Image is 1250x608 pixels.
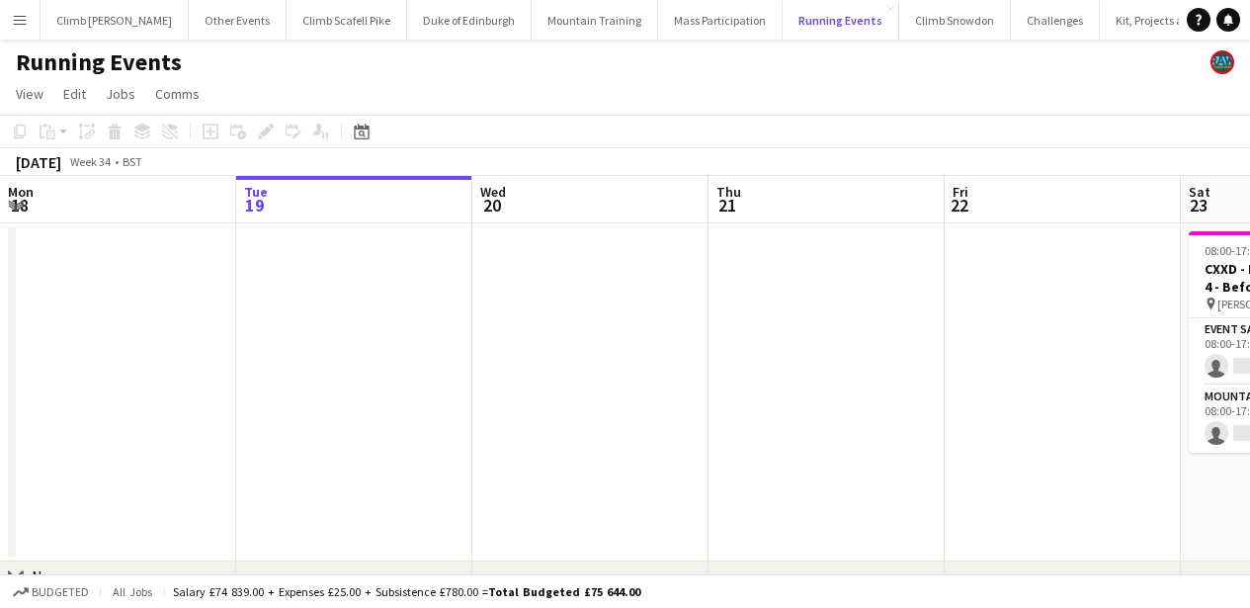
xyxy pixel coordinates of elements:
a: Jobs [98,81,143,107]
span: Thu [716,183,741,201]
h1: Running Events [16,47,182,77]
span: 21 [713,194,741,217]
span: Wed [480,183,506,201]
span: Tue [244,183,268,201]
button: Kit, Projects and Office [1100,1,1246,40]
span: Total Budgeted £75 644.00 [488,584,640,599]
span: Jobs [106,85,135,103]
button: Mountain Training [532,1,658,40]
a: Edit [55,81,94,107]
span: All jobs [109,584,156,599]
span: Comms [155,85,200,103]
div: New group [32,566,105,586]
a: Comms [147,81,208,107]
span: 23 [1186,194,1210,217]
button: Climb [PERSON_NAME] [41,1,189,40]
span: 22 [950,194,968,217]
span: Edit [63,85,86,103]
span: Fri [953,183,968,201]
span: 20 [477,194,506,217]
app-user-avatar: Staff RAW Adventures [1210,50,1234,74]
button: Climb Snowdon [899,1,1011,40]
a: View [8,81,51,107]
button: Climb Scafell Pike [287,1,407,40]
button: Duke of Edinburgh [407,1,532,40]
span: Mon [8,183,34,201]
span: 19 [241,194,268,217]
span: 18 [5,194,34,217]
span: Week 34 [65,154,115,169]
div: [DATE] [16,152,61,172]
span: View [16,85,43,103]
div: Salary £74 839.00 + Expenses £25.00 + Subsistence £780.00 = [173,584,640,599]
div: BST [123,154,142,169]
button: Challenges [1011,1,1100,40]
span: Sat [1189,183,1210,201]
button: Other Events [189,1,287,40]
button: Budgeted [10,581,92,603]
span: Budgeted [32,585,89,599]
button: Mass Participation [658,1,783,40]
button: Running Events [783,1,899,40]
